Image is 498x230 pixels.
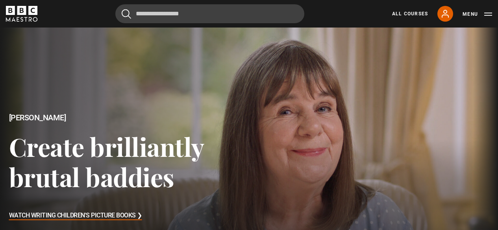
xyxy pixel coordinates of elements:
[463,10,492,18] button: Toggle navigation
[122,9,131,19] button: Submit the search query
[9,210,142,222] h3: Watch Writing Children's Picture Books ❯
[392,10,428,17] a: All Courses
[9,131,249,192] h3: Create brilliantly brutal baddies
[6,6,37,22] svg: BBC Maestro
[115,4,304,23] input: Search
[9,113,249,122] h2: [PERSON_NAME]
